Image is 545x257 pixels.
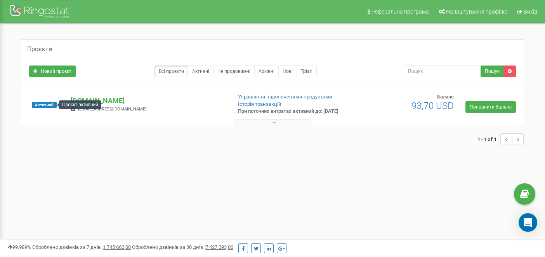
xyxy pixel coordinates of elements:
u: 7 427 293,00 [205,244,233,250]
a: Нові [278,66,297,77]
p: [DOMAIN_NAME] [71,96,225,106]
a: Новий проєкт [29,66,76,77]
button: Пошук [481,66,504,77]
div: Open Intercom Messenger [519,213,537,232]
span: 1 - 1 of 1 [477,133,500,145]
span: Оброблено дзвінків за 30 днів : [132,244,233,250]
a: Поповнити баланс [465,101,516,113]
a: Управління підключеними продуктами [238,94,332,100]
span: Оброблено дзвінків за 7 днів : [32,244,131,250]
span: Реферальна програма [371,9,429,15]
input: Пошук [403,66,481,77]
span: [EMAIL_ADDRESS][DOMAIN_NAME] [78,107,146,112]
a: Всі проєкти [154,66,188,77]
a: Архівні [254,66,279,77]
a: Тріал [297,66,317,77]
p: При поточних витратах активний до: [DATE] [238,108,351,115]
h5: Проєкти [27,46,52,53]
span: Вихід [524,9,537,15]
a: Активні [188,66,213,77]
div: Проєкт активний [59,100,101,109]
a: Не продовжені [213,66,255,77]
span: 99,989% [8,244,31,250]
span: Активний [32,102,57,108]
u: 1 745 662,00 [103,244,131,250]
nav: ... [477,126,524,153]
span: Баланс [437,94,454,100]
a: Історія транзакцій [238,101,281,107]
span: Налаштування профілю [446,9,507,15]
span: 93,70 USD [411,100,454,111]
